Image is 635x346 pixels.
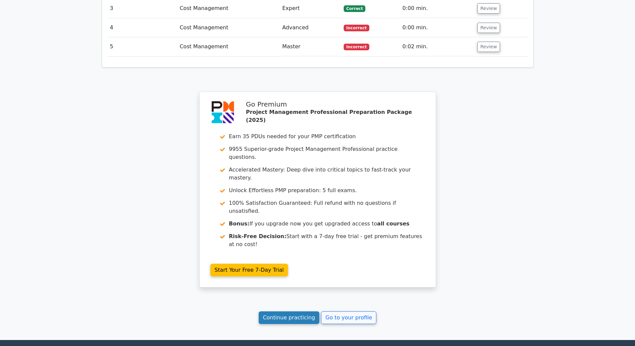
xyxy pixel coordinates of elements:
[107,18,177,37] td: 4
[477,42,500,52] button: Review
[210,264,288,276] a: Start Your Free 7-Day Trial
[259,311,320,324] a: Continue practicing
[344,44,369,50] span: Incorrect
[177,18,280,37] td: Cost Management
[321,311,376,324] a: Go to your profile
[280,37,341,56] td: Master
[280,18,341,37] td: Advanced
[107,37,177,56] td: 5
[477,3,500,14] button: Review
[344,25,369,31] span: Incorrect
[344,5,365,12] span: Correct
[177,37,280,56] td: Cost Management
[400,18,475,37] td: 0:00 min.
[477,23,500,33] button: Review
[400,37,475,56] td: 0:02 min.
